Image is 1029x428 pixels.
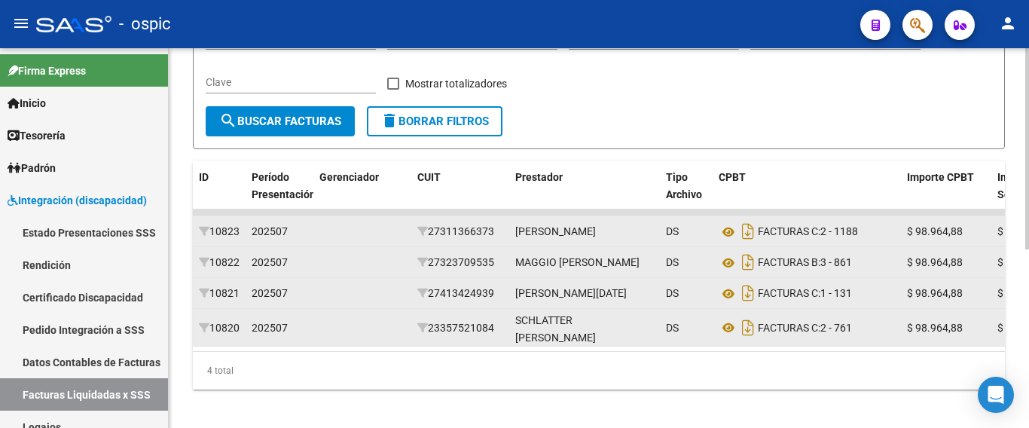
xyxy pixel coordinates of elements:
[367,106,502,136] button: Borrar Filtros
[405,75,507,93] span: Mostrar totalizadores
[719,250,895,274] div: 3 - 861
[119,8,171,41] span: - ospic
[660,161,713,228] datatable-header-cell: Tipo Archivo
[901,161,991,228] datatable-header-cell: Importe CPBT
[199,223,240,240] div: 10823
[758,322,820,334] span: FACTURAS C:
[380,115,489,128] span: Borrar Filtros
[666,225,679,237] span: DS
[219,112,237,130] mat-icon: search
[509,161,660,228] datatable-header-cell: Prestador
[417,223,503,240] div: 27311366373
[252,322,288,334] span: 202507
[758,288,820,300] span: FACTURAS C:
[411,161,509,228] datatable-header-cell: CUIT
[738,250,758,274] i: Descargar documento
[719,281,895,305] div: 1 - 131
[8,192,147,209] span: Integración (discapacidad)
[252,171,316,200] span: Período Presentación
[8,95,46,112] span: Inicio
[738,281,758,305] i: Descargar documento
[8,63,86,79] span: Firma Express
[417,171,441,183] span: CUIT
[999,14,1017,32] mat-icon: person
[666,256,679,268] span: DS
[666,171,702,200] span: Tipo Archivo
[719,316,895,340] div: 2 - 761
[252,256,288,268] span: 202507
[246,161,313,228] datatable-header-cell: Período Presentación
[252,225,288,237] span: 202507
[206,106,355,136] button: Buscar Facturas
[219,115,341,128] span: Buscar Facturas
[380,112,398,130] mat-icon: delete
[515,312,654,347] div: SCHLATTER [PERSON_NAME]
[515,223,596,240] div: [PERSON_NAME]
[738,316,758,340] i: Descargar documento
[417,319,503,337] div: 23357521084
[417,285,503,302] div: 27413424939
[978,377,1014,413] div: Open Intercom Messenger
[758,257,820,269] span: FACTURAS B:
[907,171,974,183] span: Importe CPBT
[907,256,963,268] span: $ 98.964,88
[8,160,56,176] span: Padrón
[907,225,963,237] span: $ 98.964,88
[199,254,240,271] div: 10822
[758,226,820,238] span: FACTURAS C:
[313,161,411,228] datatable-header-cell: Gerenciador
[713,161,901,228] datatable-header-cell: CPBT
[12,14,30,32] mat-icon: menu
[907,287,963,299] span: $ 98.964,88
[199,319,240,337] div: 10820
[515,285,627,302] div: [PERSON_NAME][DATE]
[252,287,288,299] span: 202507
[719,171,746,183] span: CPBT
[738,219,758,243] i: Descargar documento
[8,127,66,144] span: Tesorería
[417,254,503,271] div: 27323709535
[719,219,895,243] div: 2 - 1188
[666,287,679,299] span: DS
[199,285,240,302] div: 10821
[907,322,963,334] span: $ 98.964,88
[193,352,1005,390] div: 4 total
[199,171,209,183] span: ID
[319,171,379,183] span: Gerenciador
[515,171,563,183] span: Prestador
[666,322,679,334] span: DS
[515,254,640,271] div: MAGGIO [PERSON_NAME]
[193,161,246,228] datatable-header-cell: ID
